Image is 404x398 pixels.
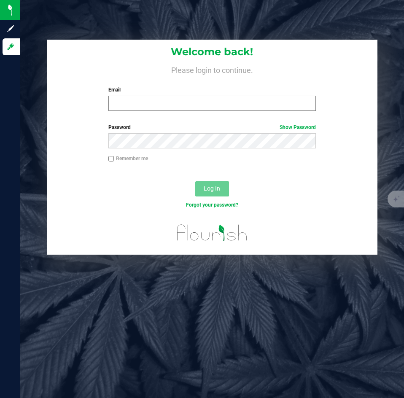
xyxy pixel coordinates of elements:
[204,185,220,192] span: Log In
[47,64,377,74] h4: Please login to continue.
[6,24,15,33] inline-svg: Sign up
[47,46,377,57] h1: Welcome back!
[186,202,238,208] a: Forgot your password?
[108,155,148,162] label: Remember me
[108,86,316,94] label: Email
[108,156,114,162] input: Remember me
[280,124,316,130] a: Show Password
[6,43,15,51] inline-svg: Log in
[195,181,229,196] button: Log In
[171,218,253,248] img: flourish_logo.svg
[108,124,131,130] span: Password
